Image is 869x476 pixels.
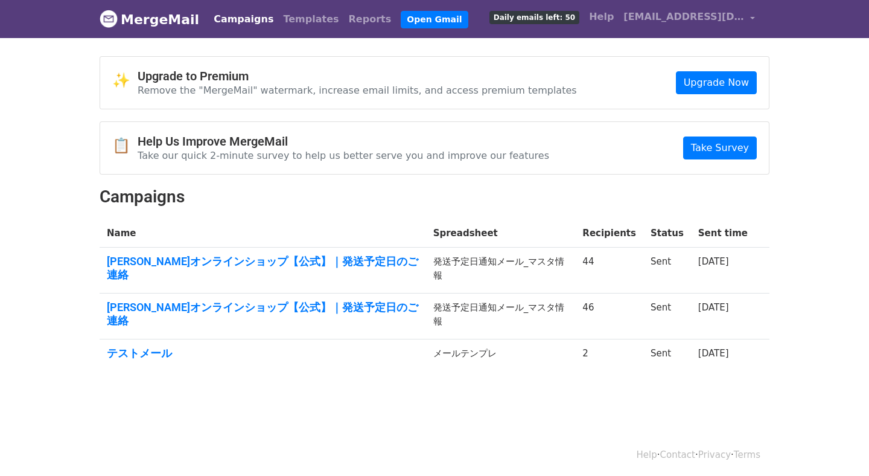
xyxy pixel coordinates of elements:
[619,5,760,33] a: [EMAIL_ADDRESS][DOMAIN_NAME]
[107,255,419,281] a: [PERSON_NAME]オンラインショップ【公式】｜発送予定日のご連絡
[698,302,729,313] a: [DATE]
[112,72,138,89] span: ✨
[100,7,199,32] a: MergeMail
[575,219,643,248] th: Recipients
[426,248,576,294] td: 発送予定日通知メール_マスタ情報
[138,149,549,162] p: Take our quick 2-minute survey to help us better serve you and improve our features
[584,5,619,29] a: Help
[691,219,755,248] th: Sent time
[100,219,426,248] th: Name
[138,69,577,83] h4: Upgrade to Premium
[138,134,549,149] h4: Help Us Improve MergeMail
[643,294,691,339] td: Sent
[100,187,769,207] h2: Campaigns
[683,137,757,159] a: Take Survey
[209,7,278,31] a: Campaigns
[698,256,729,267] a: [DATE]
[107,301,419,327] a: [PERSON_NAME]オンラインショップ【公式】｜発送予定日のご連絡
[107,347,419,360] a: テストメール
[643,248,691,294] td: Sent
[575,248,643,294] td: 44
[426,339,576,372] td: メールテンプレ
[112,137,138,155] span: 📋
[489,11,579,24] span: Daily emails left: 50
[485,5,584,29] a: Daily emails left: 50
[344,7,396,31] a: Reports
[698,348,729,359] a: [DATE]
[575,339,643,372] td: 2
[643,219,691,248] th: Status
[575,294,643,339] td: 46
[734,449,760,460] a: Terms
[278,7,343,31] a: Templates
[698,449,731,460] a: Privacy
[623,10,744,24] span: [EMAIL_ADDRESS][DOMAIN_NAME]
[660,449,695,460] a: Contact
[637,449,657,460] a: Help
[676,71,757,94] a: Upgrade Now
[426,219,576,248] th: Spreadsheet
[426,294,576,339] td: 発送予定日通知メール_マスタ情報
[643,339,691,372] td: Sent
[401,11,468,28] a: Open Gmail
[138,84,577,97] p: Remove the "MergeMail" watermark, increase email limits, and access premium templates
[100,10,118,28] img: MergeMail logo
